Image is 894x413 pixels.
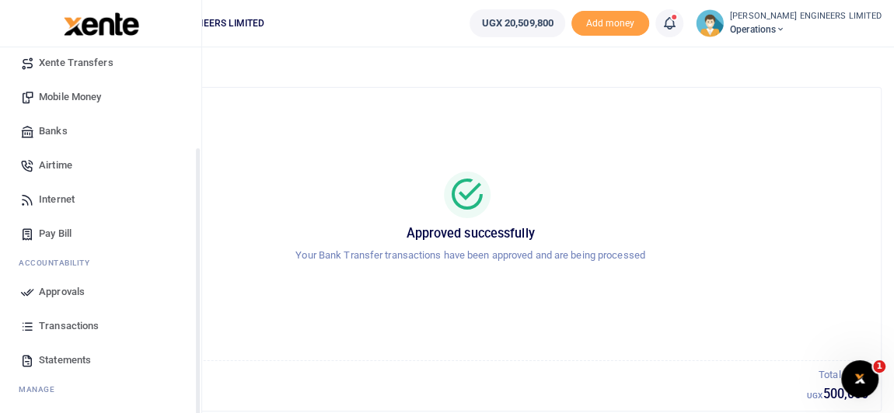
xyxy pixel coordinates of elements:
a: Add money [571,16,649,28]
li: Toup your wallet [571,11,649,36]
a: logo-small logo-large logo-large [62,17,139,29]
a: profile-user [PERSON_NAME] ENGINEERS LIMITED Operations [696,9,882,37]
a: Xente Transfers [12,46,189,80]
span: countability [30,257,89,269]
a: Transactions [12,309,189,343]
a: Internet [12,182,189,217]
a: Banks [12,114,189,148]
li: Wallet ballance [463,9,571,37]
iframe: Intercom live chat [841,360,878,397]
small: [PERSON_NAME] ENGINEERS LIMITED [730,10,882,23]
span: 1 [873,360,885,373]
span: Transactions [39,318,99,334]
span: Banks [39,123,68,139]
h5: 1 [72,387,807,402]
span: Mobile Money [39,89,101,105]
p: Total Transactions [72,367,807,383]
span: Xente Transfers [39,55,113,71]
a: Approvals [12,275,189,309]
span: UGX 20,509,800 [481,16,553,31]
a: Statements [12,343,189,377]
p: Your Bank Transfer transactions have been approved and are being processed [79,248,862,264]
span: Add money [571,11,649,36]
a: UGX 20,509,800 [470,9,564,37]
li: M [12,377,189,401]
a: Mobile Money [12,80,189,114]
a: Pay Bill [12,217,189,251]
a: Airtime [12,148,189,182]
h5: 500,000 [807,387,868,402]
span: Statements [39,352,91,368]
small: UGX [807,391,822,400]
span: Approvals [39,284,85,300]
span: anage [26,383,55,395]
li: Ac [12,251,189,275]
img: profile-user [696,9,724,37]
span: Airtime [39,158,72,173]
span: Operations [730,23,882,36]
span: Pay Bill [39,226,72,241]
h5: Approved successfully [79,226,862,241]
p: Total Value [807,367,868,383]
span: Internet [39,192,75,207]
img: logo-large [64,12,139,36]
